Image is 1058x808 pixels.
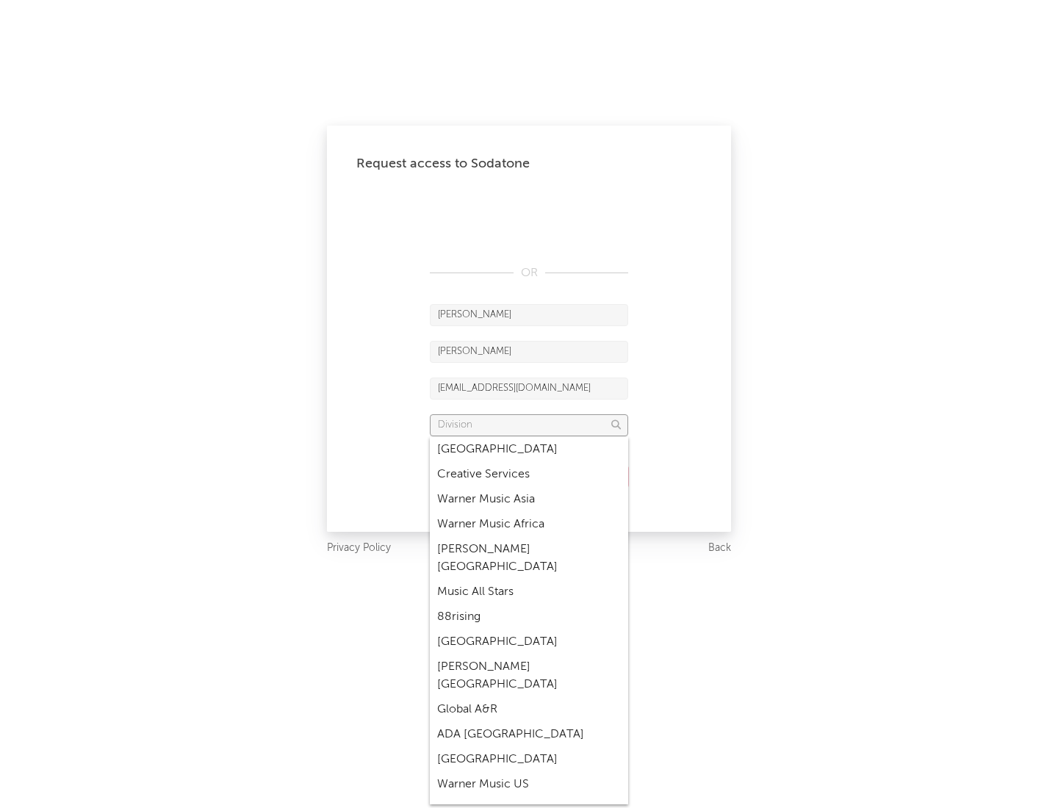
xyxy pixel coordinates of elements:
[430,630,628,654] div: [GEOGRAPHIC_DATA]
[430,304,628,326] input: First Name
[430,654,628,697] div: [PERSON_NAME] [GEOGRAPHIC_DATA]
[430,605,628,630] div: 88rising
[430,378,628,400] input: Email
[430,512,628,537] div: Warner Music Africa
[430,462,628,487] div: Creative Services
[430,341,628,363] input: Last Name
[430,772,628,797] div: Warner Music US
[708,539,731,558] a: Back
[430,580,628,605] div: Music All Stars
[430,722,628,747] div: ADA [GEOGRAPHIC_DATA]
[430,264,628,282] div: OR
[430,747,628,772] div: [GEOGRAPHIC_DATA]
[327,539,391,558] a: Privacy Policy
[430,487,628,512] div: Warner Music Asia
[430,414,628,436] input: Division
[356,155,702,173] div: Request access to Sodatone
[430,437,628,462] div: [GEOGRAPHIC_DATA]
[430,697,628,722] div: Global A&R
[430,537,628,580] div: [PERSON_NAME] [GEOGRAPHIC_DATA]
